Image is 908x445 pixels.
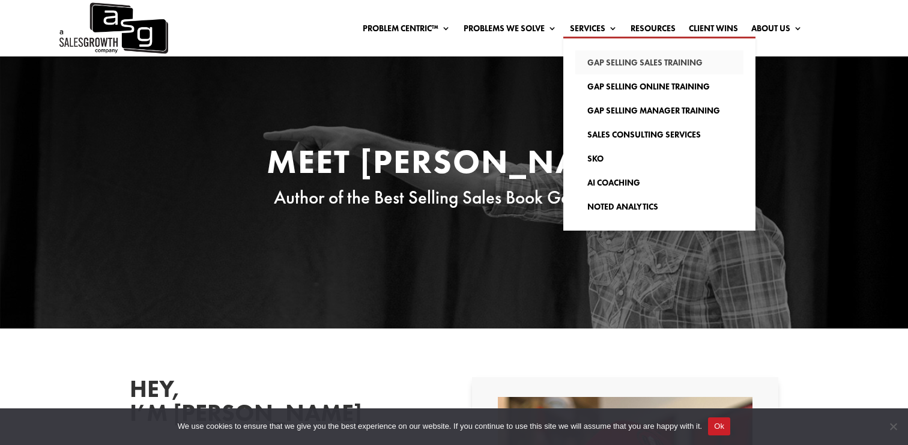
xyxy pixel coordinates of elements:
[363,24,450,37] a: Problem Centric™
[575,147,743,171] a: SKO
[575,171,743,195] a: AI Coaching
[178,420,702,432] span: We use cookies to ensure that we give you the best experience on our website. If you continue to ...
[274,186,634,209] span: Author of the Best Selling Sales Book Gap Selling
[575,74,743,98] a: Gap Selling Online Training
[575,123,743,147] a: Sales Consulting Services
[575,50,743,74] a: Gap Selling Sales Training
[130,377,310,431] h2: Hey, I’m [PERSON_NAME]
[751,24,802,37] a: About Us
[708,417,730,435] button: Ok
[464,24,557,37] a: Problems We Solve
[631,24,676,37] a: Resources
[689,24,738,37] a: Client Wins
[570,24,617,37] a: Services
[575,195,743,219] a: Noted Analytics
[887,420,899,432] span: No
[575,98,743,123] a: Gap Selling Manager Training
[226,145,682,184] h1: Meet [PERSON_NAME]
